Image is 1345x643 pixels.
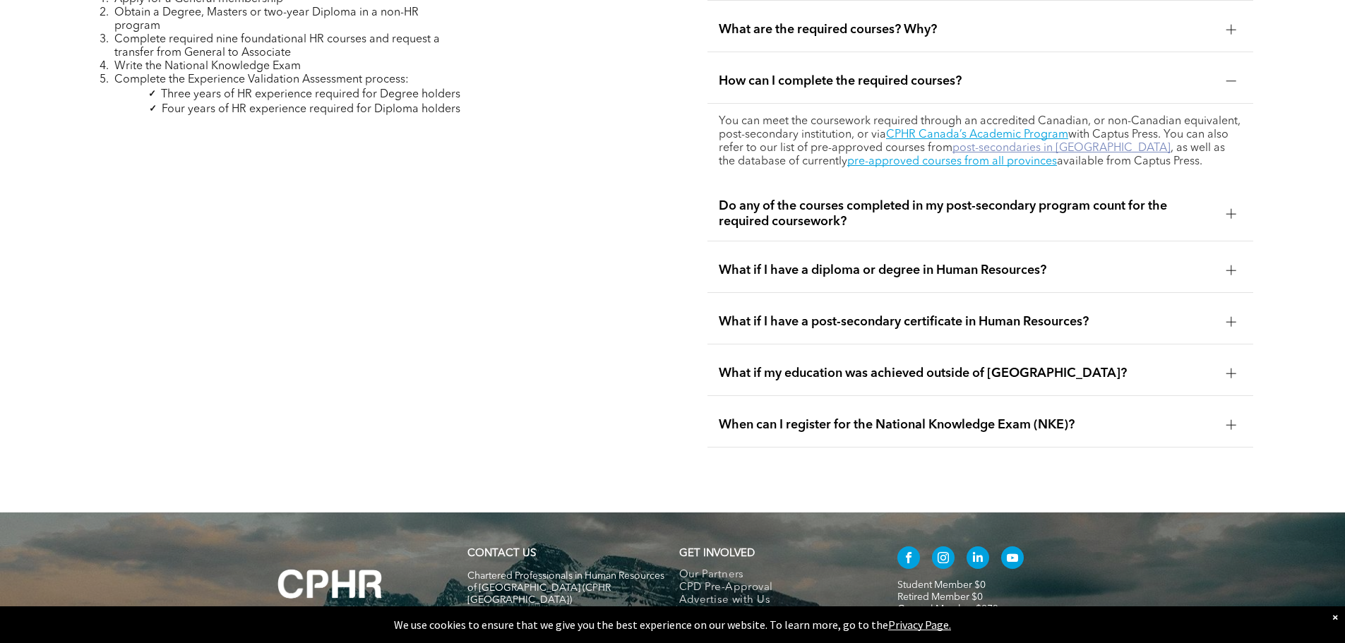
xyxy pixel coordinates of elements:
[679,594,868,607] a: Advertise with Us
[719,198,1215,229] span: Do any of the courses completed in my post-secondary program count for the required coursework?
[719,22,1215,37] span: What are the required courses? Why?
[886,129,1068,140] a: CPHR Canada’s Academic Program
[114,7,419,32] span: Obtain a Degree, Masters or two-year Diploma in a non-HR program
[114,61,301,72] span: Write the National Knowledge Exam
[719,115,1242,169] p: You can meet the coursework required through an accredited Canadian, or non-Canadian equivalent, ...
[467,571,664,605] span: Chartered Professionals in Human Resources of [GEOGRAPHIC_DATA] (CPHR [GEOGRAPHIC_DATA])
[114,74,409,85] span: Complete the Experience Validation Assessment process:
[719,73,1215,89] span: How can I complete the required courses?
[932,546,955,572] a: instagram
[719,314,1215,330] span: What if I have a post-secondary certificate in Human Resources?
[888,618,951,632] a: Privacy Page.
[897,592,983,602] a: Retired Member $0
[162,104,460,115] span: Four years of HR experience required for Diploma holders
[467,548,536,559] a: CONTACT US
[679,548,755,559] span: GET INVOLVED
[719,263,1215,278] span: What if I have a diploma or degree in Human Resources?
[897,546,920,572] a: facebook
[1332,610,1338,624] div: Dismiss notification
[952,143,1171,154] a: post-secondaries in [GEOGRAPHIC_DATA]
[719,417,1215,433] span: When can I register for the National Knowledge Exam (NKE)?
[679,582,868,594] a: CPD Pre-Approval
[719,366,1215,381] span: What if my education was achieved outside of [GEOGRAPHIC_DATA]?
[897,604,998,614] a: General Member $273
[161,89,460,100] span: Three years of HR experience required for Degree holders
[897,580,986,590] a: Student Member $0
[1001,546,1024,572] a: youtube
[967,546,989,572] a: linkedin
[114,34,440,59] span: Complete required nine foundational HR courses and request a transfer from General to Associate
[847,156,1057,167] a: pre-approved courses from all provinces
[679,569,868,582] a: Our Partners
